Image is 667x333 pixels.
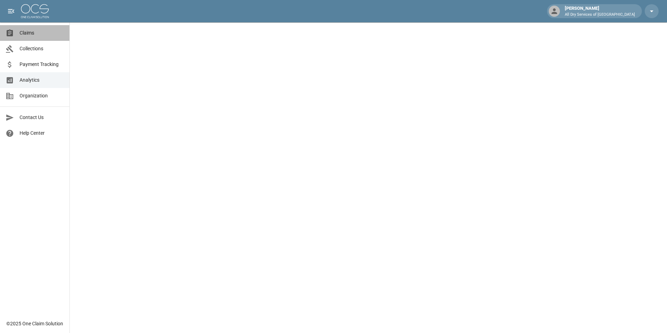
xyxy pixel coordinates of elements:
iframe: Embedded Dashboard [70,22,667,331]
span: Payment Tracking [20,61,64,68]
span: Contact Us [20,114,64,121]
div: © 2025 One Claim Solution [6,320,63,327]
span: Help Center [20,129,64,137]
button: open drawer [4,4,18,18]
span: Claims [20,29,64,37]
span: Organization [20,92,64,99]
span: Collections [20,45,64,52]
div: [PERSON_NAME] [562,5,638,17]
img: ocs-logo-white-transparent.png [21,4,49,18]
p: All Dry Services of [GEOGRAPHIC_DATA] [565,12,635,18]
span: Analytics [20,76,64,84]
